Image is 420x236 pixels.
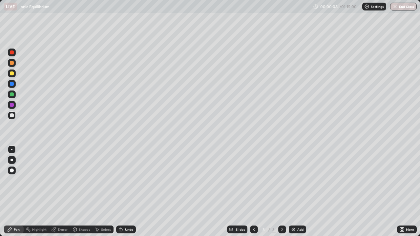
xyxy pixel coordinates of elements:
p: Ionic Equilibrium [19,4,50,9]
div: Select [101,228,111,231]
p: Settings [371,5,384,8]
img: class-settings-icons [364,4,369,9]
div: Slides [236,228,245,231]
div: More [406,228,414,231]
div: Add [297,228,304,231]
div: Highlight [32,228,47,231]
div: 3 [261,227,267,231]
p: LIVE [6,4,15,9]
button: End Class [390,3,417,10]
img: end-class-cross [392,4,398,9]
div: Pen [14,228,20,231]
div: / [268,227,270,231]
div: Shapes [79,228,90,231]
div: Eraser [58,228,68,231]
div: Undo [125,228,133,231]
img: add-slide-button [291,227,296,232]
div: 3 [272,226,276,232]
